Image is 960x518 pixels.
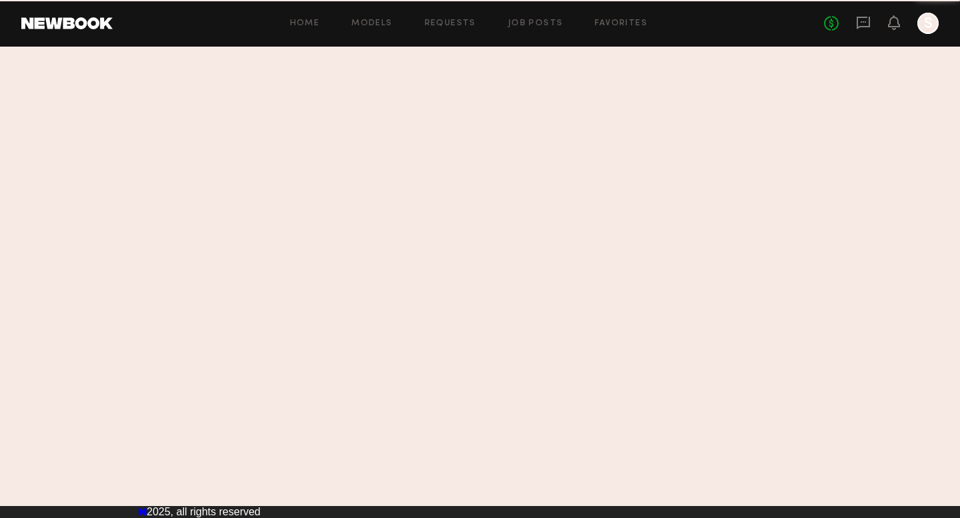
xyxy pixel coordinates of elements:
[508,19,563,28] a: Job Posts
[595,19,647,28] a: Favorites
[147,506,261,517] span: 2025, all rights reserved
[425,19,476,28] a: Requests
[290,19,320,28] a: Home
[351,19,392,28] a: Models
[917,13,939,34] a: S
